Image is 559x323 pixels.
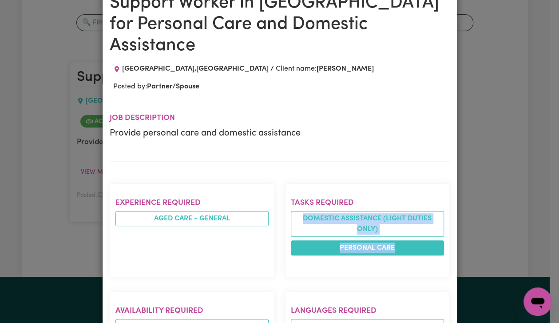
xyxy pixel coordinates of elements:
[113,83,199,90] span: Posted by:
[147,83,199,90] b: Partner/Spouse
[291,211,444,237] li: Domestic assistance (light duties only)
[523,287,552,316] iframe: Button to launch messaging window
[115,306,269,315] h2: Availability required
[115,198,269,207] h2: Experience required
[115,211,269,226] li: Aged care - General
[291,306,444,315] h2: Languages required
[317,65,374,72] b: [PERSON_NAME]
[110,113,450,123] h2: Job description
[291,198,444,207] h2: Tasks required
[110,64,272,74] div: Job location: TRINITY BEACH, Queensland
[110,127,450,140] p: Provide personal care and domestic assistance
[272,64,377,74] div: Client name:
[291,240,444,255] li: Personal care
[122,65,269,72] span: [GEOGRAPHIC_DATA] , [GEOGRAPHIC_DATA]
